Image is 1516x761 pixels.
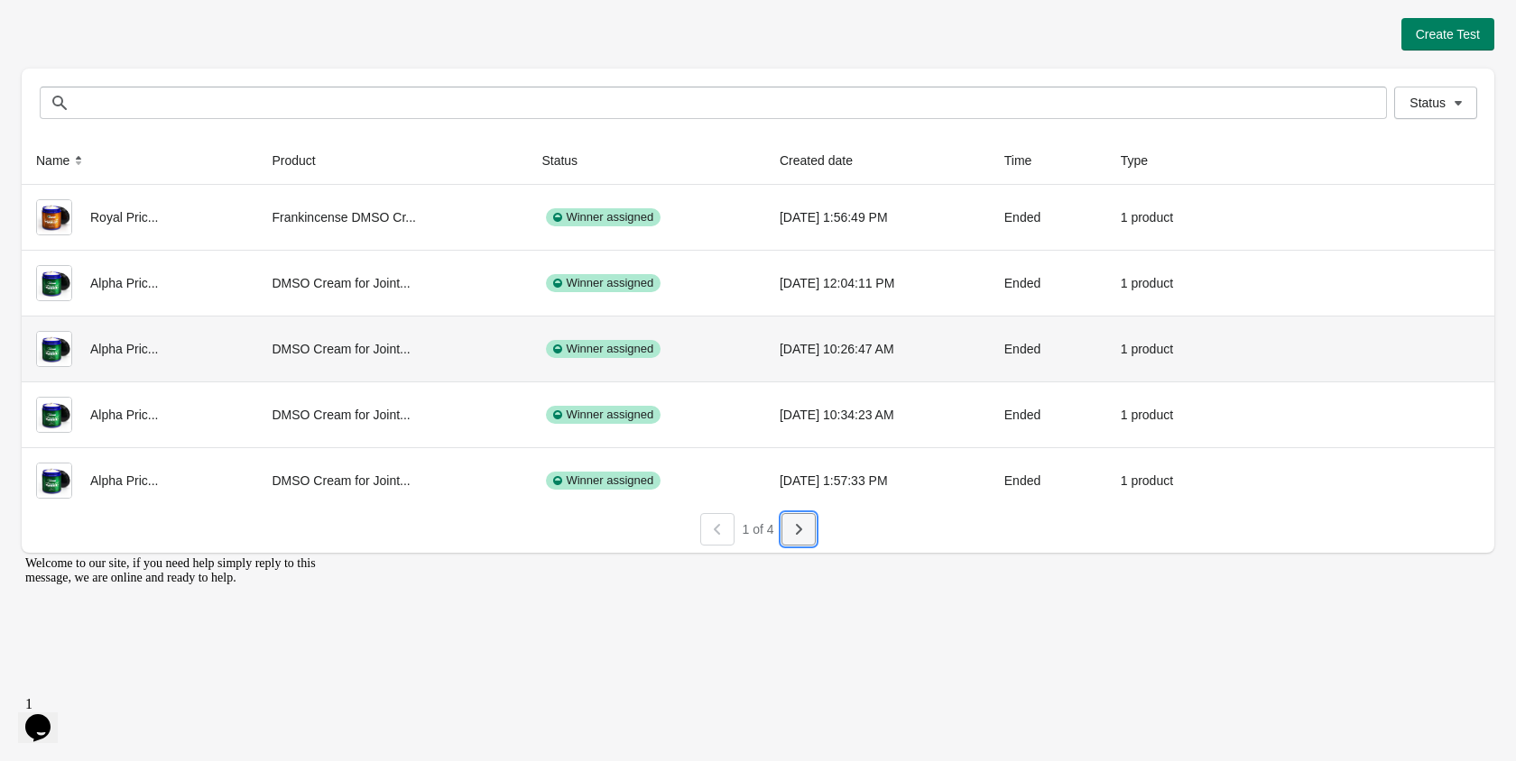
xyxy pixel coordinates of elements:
div: Alpha Pric... [36,265,243,301]
div: Alpha Pric... [36,463,243,499]
div: Winner assigned [546,274,661,292]
div: 1 product [1121,265,1219,301]
span: 1 of 4 [742,522,773,536]
div: Ended [1004,199,1092,235]
button: Created date [772,144,878,177]
div: [DATE] 10:26:47 AM [780,331,975,367]
iframe: chat widget [18,549,343,680]
div: Ended [1004,331,1092,367]
div: [DATE] 1:56:49 PM [780,199,975,235]
div: Winner assigned [546,340,661,358]
span: Create Test [1416,27,1480,41]
div: Alpha Pric... [36,331,243,367]
div: Royal Pric... [36,199,243,235]
div: DMSO Cream for Joint... [272,331,513,367]
div: Alpha Pric... [36,397,243,433]
div: Ended [1004,265,1092,301]
button: Status [1394,87,1477,119]
div: 1 product [1121,331,1219,367]
div: [DATE] 1:57:33 PM [780,463,975,499]
button: Product [264,144,340,177]
span: Welcome to our site, if you need help simply reply to this message, we are online and ready to help. [7,7,298,35]
button: Time [997,144,1058,177]
div: [DATE] 10:34:23 AM [780,397,975,433]
div: DMSO Cream for Joint... [272,397,513,433]
button: Status [534,144,603,177]
div: Winner assigned [546,208,661,226]
span: Status [1410,96,1446,110]
div: [DATE] 12:04:11 PM [780,265,975,301]
div: 1 product [1121,397,1219,433]
div: 1 product [1121,199,1219,235]
div: Winner assigned [546,406,661,424]
div: Ended [1004,463,1092,499]
button: Type [1114,144,1173,177]
div: Winner assigned [546,472,661,490]
div: DMSO Cream for Joint... [272,463,513,499]
div: Welcome to our site, if you need help simply reply to this message, we are online and ready to help. [7,7,332,36]
iframe: chat widget [18,689,76,743]
div: Ended [1004,397,1092,433]
button: Create Test [1401,18,1494,50]
div: 1 product [1121,463,1219,499]
button: Name [29,144,95,177]
div: DMSO Cream for Joint... [272,265,513,301]
div: Frankincense DMSO Cr... [272,199,513,235]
